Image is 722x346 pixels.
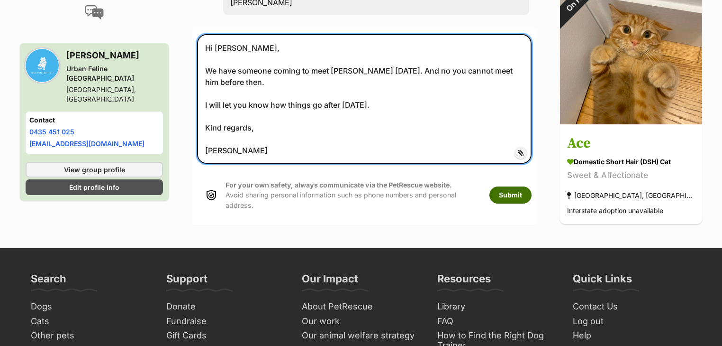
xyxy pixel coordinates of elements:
h3: Support [166,272,208,291]
a: Help [569,328,695,343]
p: Avoid sharing personal information such as phone numbers and personal address. [226,180,480,210]
h3: [PERSON_NAME] [66,49,163,62]
a: [EMAIL_ADDRESS][DOMAIN_NAME] [29,140,144,148]
a: 0435 451 025 [29,128,74,136]
a: Our animal welfare strategy [298,328,424,343]
a: Other pets [27,328,153,343]
img: Urban Feline Australia profile pic [26,49,59,82]
h3: Resources [437,272,491,291]
a: Library [433,299,560,314]
strong: For your own safety, always communicate via the PetRescue website. [226,181,452,189]
a: Log out [569,314,695,329]
a: View group profile [26,162,163,178]
div: Urban Feline [GEOGRAPHIC_DATA] [66,64,163,83]
h3: Our Impact [302,272,358,291]
h3: Quick Links [573,272,632,291]
a: Dogs [27,299,153,314]
h4: Contact [29,115,159,125]
a: About PetRescue [298,299,424,314]
span: Edit profile info [69,182,119,192]
a: FAQ [433,314,560,329]
div: Domestic Short Hair (DSH) Cat [567,157,695,167]
a: Edit profile info [26,179,163,195]
a: Cats [27,314,153,329]
button: Submit [489,187,532,204]
h3: Ace [567,133,695,155]
span: View group profile [64,165,125,175]
a: Contact Us [569,299,695,314]
div: [GEOGRAPHIC_DATA], [GEOGRAPHIC_DATA] [66,85,163,104]
a: Our work [298,314,424,329]
a: Gift Cards [162,328,289,343]
a: Fundraise [162,314,289,329]
h3: Search [31,272,66,291]
div: Sweet & Affectionate [567,169,695,182]
span: Interstate adoption unavailable [567,207,663,215]
div: [GEOGRAPHIC_DATA], [GEOGRAPHIC_DATA] [567,189,695,202]
a: Ace Domestic Short Hair (DSH) Cat Sweet & Affectionate [GEOGRAPHIC_DATA], [GEOGRAPHIC_DATA] Inter... [560,126,702,224]
a: On Hold [560,117,702,126]
img: conversation-icon-4a6f8262b818ee0b60e3300018af0b2d0b884aa5de6e9bcb8d3d4eeb1a70a7c4.svg [85,5,104,19]
a: Donate [162,299,289,314]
